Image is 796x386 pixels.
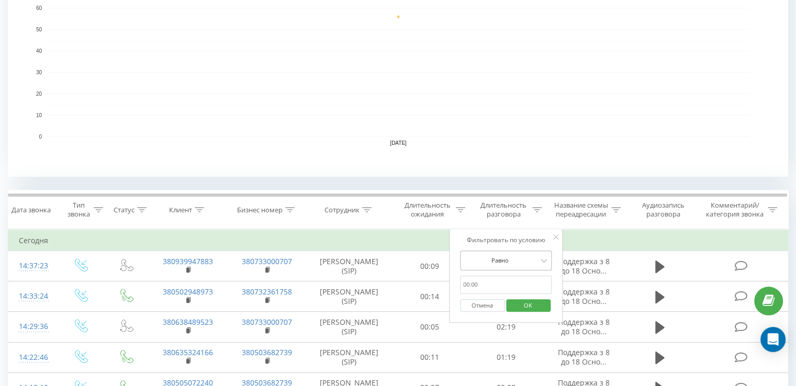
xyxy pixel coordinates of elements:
div: Дата звонка [12,206,51,214]
div: 14:22:46 [19,347,47,368]
a: 380502948973 [163,287,213,297]
text: [DATE] [390,140,407,146]
text: 10 [36,112,42,118]
div: Аудиозапись разговора [633,201,694,219]
div: Фильтровать по условию [460,235,552,245]
a: 380733000707 [242,256,292,266]
div: Комментарий/категория звонка [704,201,765,219]
text: 20 [36,91,42,97]
span: Поддержка з 8 до 18 Осно... [558,256,610,276]
div: Тип звонка [66,201,91,219]
td: 00:11 [392,342,468,372]
text: 60 [36,5,42,11]
div: Сотрудник [324,206,360,214]
td: 00:09 [392,251,468,281]
text: 0 [39,134,42,140]
text: 30 [36,70,42,75]
a: 380732361758 [242,287,292,297]
button: OK [506,299,551,312]
td: 01:19 [468,342,544,372]
span: OK [513,297,543,313]
a: 380503682739 [242,347,292,357]
div: 14:33:24 [19,286,47,306]
div: Статус [114,206,134,214]
td: [PERSON_NAME] (SIP) [307,342,392,372]
div: Бизнес номер [237,206,283,214]
td: Сегодня [8,230,788,251]
a: 380939947883 [163,256,213,266]
td: [PERSON_NAME] (SIP) [307,281,392,312]
td: 00:14 [392,281,468,312]
div: Длительность ожидания [401,201,454,219]
div: 14:37:23 [19,256,47,276]
text: 40 [36,48,42,54]
button: Отмена [460,299,504,312]
span: Поддержка з 8 до 18 Осно... [558,317,610,336]
td: 02:19 [468,312,544,342]
div: Название схемы переадресации [554,201,609,219]
a: 380638489523 [163,317,213,327]
div: Open Intercom Messenger [760,327,786,352]
input: 00:00 [460,276,552,294]
div: 14:29:36 [19,316,47,337]
span: Поддержка з 8 до 18 Осно... [558,347,610,367]
div: Длительность разговора [477,201,530,219]
td: [PERSON_NAME] (SIP) [307,251,392,281]
td: 00:05 [392,312,468,342]
td: [PERSON_NAME] (SIP) [307,312,392,342]
a: 380635324166 [163,347,213,357]
text: 50 [36,27,42,32]
a: 380733000707 [242,317,292,327]
div: Клиент [169,206,192,214]
span: Поддержка з 8 до 18 Осно... [558,287,610,306]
